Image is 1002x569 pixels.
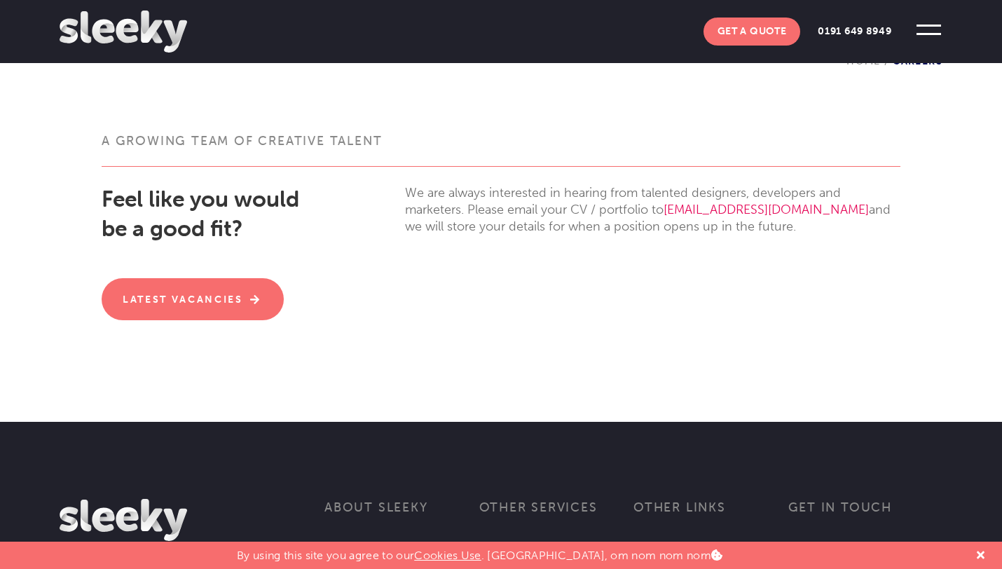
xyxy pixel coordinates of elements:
a: Get A Quote [704,18,801,46]
h3: About Sleeky [324,499,479,533]
a: 0191 649 8949 [804,18,905,46]
a: [EMAIL_ADDRESS][DOMAIN_NAME] [664,202,869,217]
h3: A growing team of creative talent [102,132,900,167]
img: Sleeky Web Design Newcastle [60,499,187,541]
a: Latest Vacancies [102,278,284,320]
a: Cookies Use [414,549,481,562]
img: Sleeky Web Design Newcastle [60,11,187,53]
h3: Get in touch [788,499,943,533]
h2: Feel like you would be a good fit? [102,184,325,243]
p: By using this site you agree to our . [GEOGRAPHIC_DATA], om nom nom nom [237,542,722,562]
p: We are always interested in hearing from talented designers, developers and marketers. Please ema... [405,184,900,235]
h3: Other services [479,499,634,533]
h3: Other links [633,499,788,533]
